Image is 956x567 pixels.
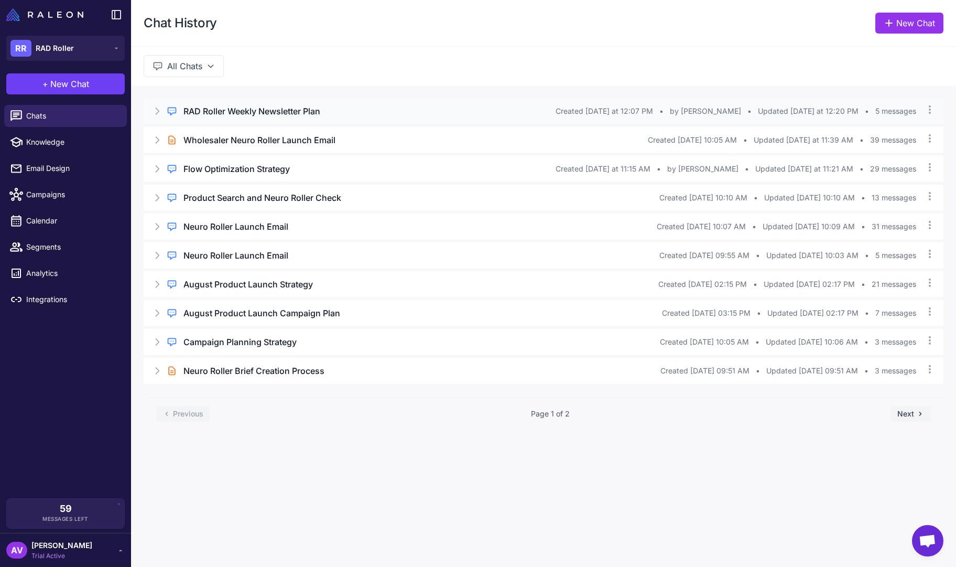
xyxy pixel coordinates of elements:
[891,406,931,422] button: Next
[659,192,747,204] span: Created [DATE] 10:10 AM
[183,105,320,117] h3: RAD Roller Weekly Newsletter Plan
[4,236,127,258] a: Segments
[26,189,118,200] span: Campaigns
[747,105,752,117] span: •
[531,408,570,420] span: Page 1 of 2
[4,184,127,206] a: Campaigns
[183,134,335,146] h3: Wholesaler Neuro Roller Launch Email
[183,307,340,319] h3: August Product Launch Campaign Plan
[144,15,217,31] h1: Chat History
[864,336,868,348] span: •
[60,504,72,513] span: 59
[183,365,324,377] h3: Neuro Roller Brief Creation Process
[648,134,737,146] span: Created [DATE] 10:05 AM
[659,105,664,117] span: •
[658,279,747,290] span: Created [DATE] 02:15 PM
[752,221,756,232] span: •
[670,105,741,117] span: by [PERSON_NAME]
[755,336,759,348] span: •
[26,215,118,227] span: Calendar
[766,365,858,377] span: Updated [DATE] 09:51 AM
[875,250,916,261] span: 5 messages
[183,191,341,204] h3: Product Search and Neuro Roller Check
[872,279,916,290] span: 21 messages
[767,307,859,319] span: Updated [DATE] 02:17 PM
[657,221,746,232] span: Created [DATE] 10:07 AM
[865,307,869,319] span: •
[758,105,859,117] span: Updated [DATE] at 12:20 PM
[4,157,127,179] a: Email Design
[183,336,297,348] h3: Campaign Planning Strategy
[657,163,661,175] span: •
[875,307,916,319] span: 7 messages
[50,78,89,90] span: New Chat
[865,250,869,261] span: •
[875,105,916,117] span: 5 messages
[4,131,127,153] a: Knowledge
[31,551,92,561] span: Trial Active
[183,278,313,291] h3: August Product Launch Strategy
[875,13,943,34] a: New Chat
[870,134,916,146] span: 39 messages
[745,163,749,175] span: •
[861,192,865,204] span: •
[183,249,288,262] h3: Neuro Roller Launch Email
[667,163,738,175] span: by [PERSON_NAME]
[4,288,127,311] a: Integrations
[26,294,118,305] span: Integrations
[26,110,118,122] span: Chats
[31,540,92,551] span: [PERSON_NAME]
[556,105,653,117] span: Created [DATE] at 12:07 PM
[6,542,27,559] div: AV
[872,221,916,232] span: 31 messages
[875,365,916,377] span: 3 messages
[756,365,760,377] span: •
[861,221,865,232] span: •
[660,365,749,377] span: Created [DATE] 09:51 AM
[865,105,869,117] span: •
[754,192,758,204] span: •
[872,192,916,204] span: 13 messages
[36,42,74,54] span: RAD Roller
[26,136,118,148] span: Knowledge
[26,163,118,174] span: Email Design
[755,163,853,175] span: Updated [DATE] at 11:21 AM
[26,241,118,253] span: Segments
[875,336,916,348] span: 3 messages
[763,221,855,232] span: Updated [DATE] 10:09 AM
[757,307,761,319] span: •
[860,163,864,175] span: •
[864,365,868,377] span: •
[743,134,747,146] span: •
[6,36,125,61] button: RRRAD Roller
[764,279,855,290] span: Updated [DATE] 02:17 PM
[662,307,751,319] span: Created [DATE] 03:15 PM
[183,220,288,233] h3: Neuro Roller Launch Email
[764,192,855,204] span: Updated [DATE] 10:10 AM
[861,279,865,290] span: •
[4,262,127,284] a: Analytics
[42,78,48,90] span: +
[144,55,224,77] button: All Chats
[660,336,749,348] span: Created [DATE] 10:05 AM
[4,105,127,127] a: Chats
[753,279,757,290] span: •
[766,336,858,348] span: Updated [DATE] 10:06 AM
[42,515,89,523] span: Messages Left
[4,210,127,232] a: Calendar
[860,134,864,146] span: •
[183,163,290,175] h3: Flow Optimization Strategy
[556,163,650,175] span: Created [DATE] at 11:15 AM
[766,250,859,261] span: Updated [DATE] 10:03 AM
[26,268,118,279] span: Analytics
[912,525,943,557] a: Open chat
[754,134,853,146] span: Updated [DATE] at 11:39 AM
[870,163,916,175] span: 29 messages
[6,73,125,94] button: +New Chat
[10,40,31,57] div: RR
[659,250,749,261] span: Created [DATE] 09:55 AM
[6,8,83,21] img: Raleon Logo
[756,250,760,261] span: •
[156,406,210,422] button: Previous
